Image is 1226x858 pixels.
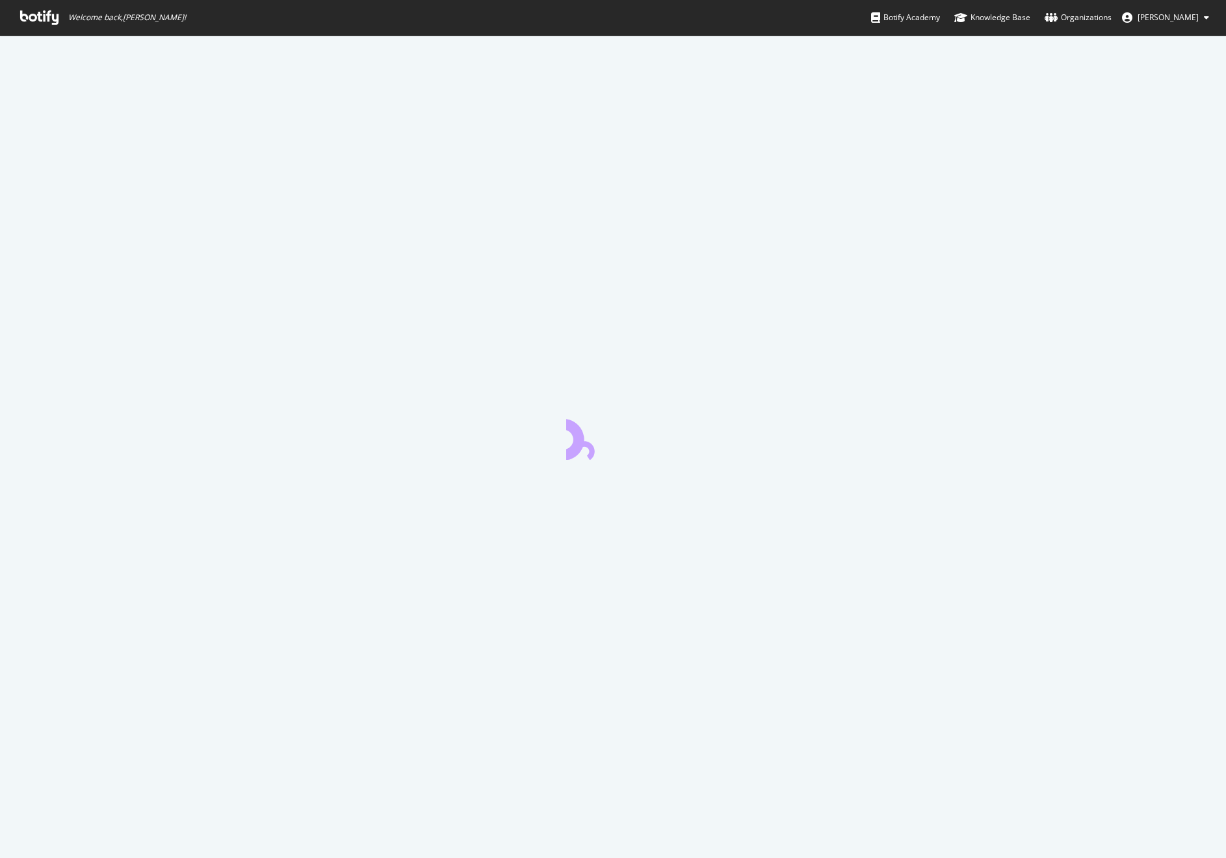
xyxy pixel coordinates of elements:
[68,12,186,23] span: Welcome back, [PERSON_NAME] !
[1045,11,1112,24] div: Organizations
[1112,7,1219,28] button: [PERSON_NAME]
[871,11,940,24] div: Botify Academy
[1138,12,1199,23] span: Roy Vannakittikun
[954,11,1030,24] div: Knowledge Base
[566,413,660,460] div: animation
